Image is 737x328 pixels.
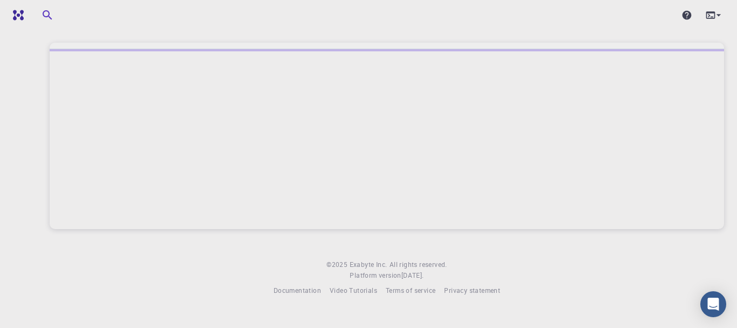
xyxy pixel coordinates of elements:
a: Privacy statement [444,285,500,296]
div: Open Intercom Messenger [700,291,726,317]
span: All rights reserved. [390,259,447,270]
span: © 2025 [326,259,349,270]
span: Video Tutorials [330,286,377,294]
span: Terms of service [386,286,435,294]
a: Terms of service [386,285,435,296]
span: Platform version [350,270,401,281]
a: [DATE]. [401,270,424,281]
img: logo [9,10,24,21]
span: Exabyte Inc. [350,260,387,269]
span: Documentation [274,286,321,294]
span: [DATE] . [401,271,424,279]
a: Video Tutorials [330,285,377,296]
a: Documentation [274,285,321,296]
span: Privacy statement [444,286,500,294]
a: Exabyte Inc. [350,259,387,270]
